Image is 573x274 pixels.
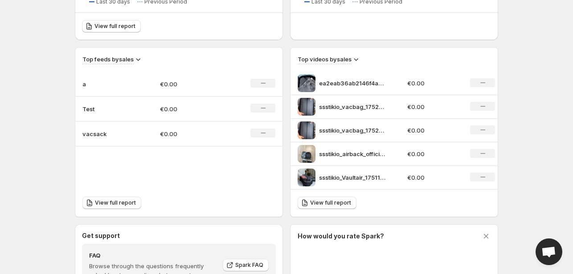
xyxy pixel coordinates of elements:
[298,121,315,139] img: ssstikio_vacbag_1752231003667
[319,102,386,111] p: ssstikio_vacbag_1752231003667
[160,129,223,138] p: €0.00
[319,173,386,182] p: ssstikio_Vaultair_1751189880
[82,80,127,89] p: a
[95,199,136,206] span: View full report
[298,98,315,116] img: ssstikio_vacbag_1752231003667
[89,251,217,260] h4: FAQ
[82,105,127,113] p: Test
[82,129,127,138] p: vacsack
[94,23,135,30] span: View full report
[319,149,386,158] p: ssstikio_airback_official_1752230887945
[407,173,460,182] p: €0.00
[223,259,269,271] a: Spark FAQ
[407,79,460,88] p: €0.00
[82,197,141,209] a: View full report
[298,169,315,186] img: ssstikio_Vaultair_1751189880
[536,238,562,265] div: Open chat
[160,105,223,113] p: €0.00
[407,102,460,111] p: €0.00
[298,145,315,163] img: ssstikio_airback_official_1752230887945
[160,80,223,89] p: €0.00
[298,74,315,92] img: ea2eab36ab2146f4a0650e27c94d3be3HD-1080p-48Mbps-37459007
[82,231,120,240] h3: Get support
[298,55,352,64] h3: Top videos by sales
[407,126,460,135] p: €0.00
[235,262,263,269] span: Spark FAQ
[319,126,386,135] p: ssstikio_vacbag_1752231003667
[407,149,460,158] p: €0.00
[319,79,386,88] p: ea2eab36ab2146f4a0650e27c94d3be3HD-1080p-48Mbps-37459007
[82,20,141,32] a: View full report
[298,232,384,241] h3: How would you rate Spark?
[82,55,134,64] h3: Top feeds by sales
[298,197,356,209] a: View full report
[310,199,351,206] span: View full report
